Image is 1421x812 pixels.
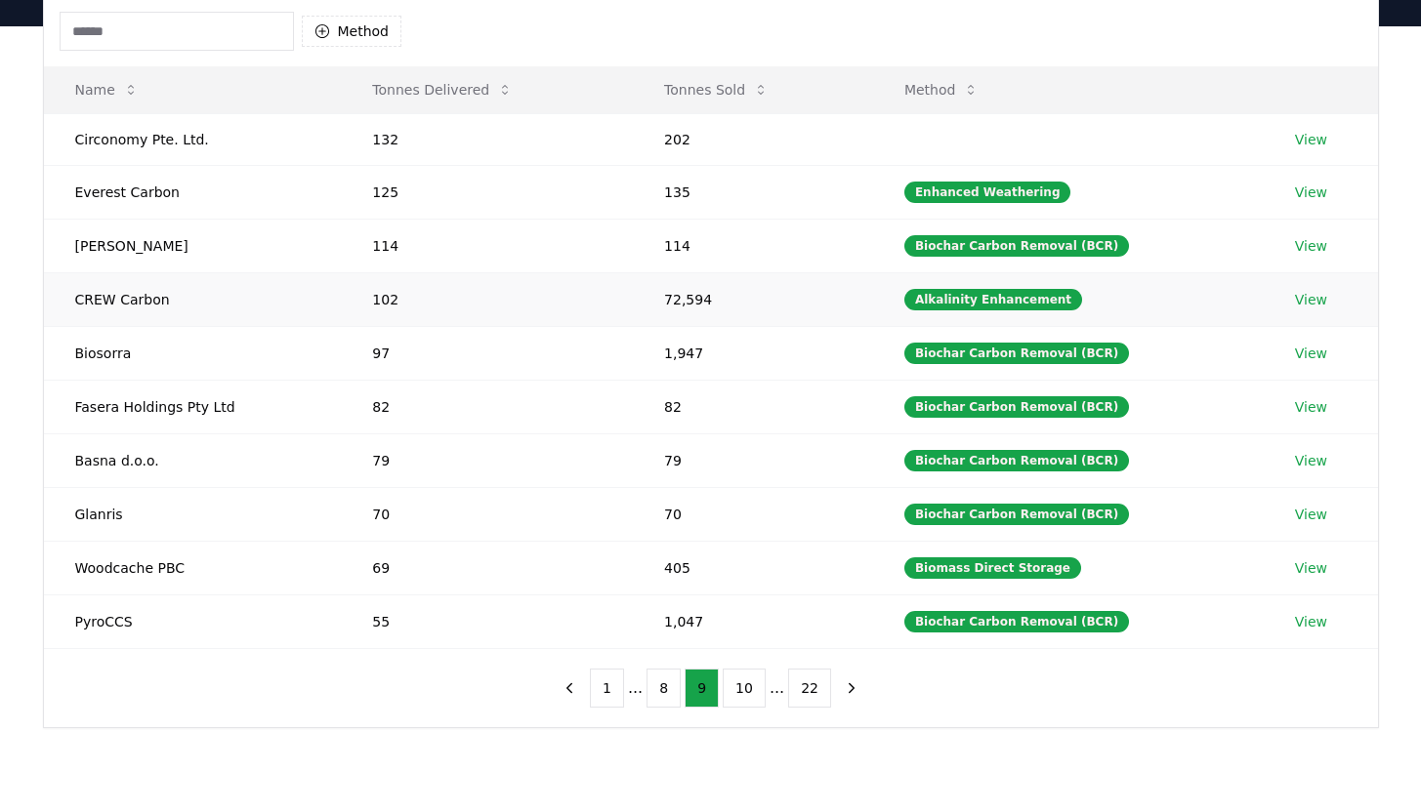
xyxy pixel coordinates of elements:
td: PyroCCS [44,594,342,648]
button: 1 [590,669,624,708]
td: 114 [633,219,873,272]
a: View [1295,397,1327,417]
td: 102 [341,272,633,326]
td: 405 [633,541,873,594]
button: Method [302,16,402,47]
a: View [1295,505,1327,524]
td: Glanris [44,487,342,541]
td: 97 [341,326,633,380]
td: 55 [341,594,633,648]
button: Method [889,70,995,109]
a: View [1295,183,1327,202]
td: 70 [341,487,633,541]
a: View [1295,236,1327,256]
td: Biosorra [44,326,342,380]
button: next page [835,669,868,708]
td: CREW Carbon [44,272,342,326]
button: Name [60,70,154,109]
td: 125 [341,165,633,219]
a: View [1295,130,1327,149]
div: Biochar Carbon Removal (BCR) [904,611,1129,632]
td: Everest Carbon [44,165,342,219]
td: Circonomy Pte. Ltd. [44,113,342,165]
div: Biochar Carbon Removal (BCR) [904,235,1129,257]
td: 72,594 [633,272,873,326]
td: 70 [633,487,873,541]
td: 202 [633,113,873,165]
button: 22 [788,669,831,708]
td: 79 [341,433,633,487]
button: Tonnes Sold [648,70,784,109]
a: View [1295,290,1327,309]
a: View [1295,344,1327,363]
div: Biochar Carbon Removal (BCR) [904,343,1129,364]
li: ... [628,676,643,700]
td: Fasera Holdings Pty Ltd [44,380,342,433]
div: Biomass Direct Storage [904,557,1081,579]
td: 132 [341,113,633,165]
a: View [1295,451,1327,470]
div: Alkalinity Enhancement [904,289,1082,310]
td: 135 [633,165,873,219]
td: 79 [633,433,873,487]
td: 82 [633,380,873,433]
li: ... [770,676,784,700]
td: 1,947 [633,326,873,380]
a: View [1295,558,1327,578]
div: Biochar Carbon Removal (BCR) [904,450,1129,471]
td: Woodcache PBC [44,541,342,594]
button: 9 [685,669,719,708]
td: 1,047 [633,594,873,648]
button: 10 [723,669,766,708]
div: Biochar Carbon Removal (BCR) [904,504,1129,525]
td: Basna d.o.o. [44,433,342,487]
td: 82 [341,380,633,433]
button: 8 [647,669,681,708]
a: View [1295,612,1327,631]
div: Enhanced Weathering [904,182,1071,203]
td: 114 [341,219,633,272]
td: [PERSON_NAME] [44,219,342,272]
div: Biochar Carbon Removal (BCR) [904,396,1129,418]
td: 69 [341,541,633,594]
button: previous page [553,669,586,708]
button: Tonnes Delivered [356,70,528,109]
